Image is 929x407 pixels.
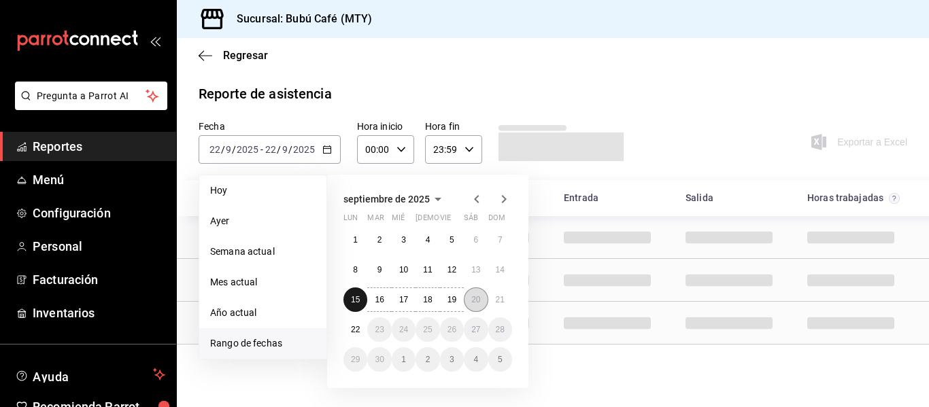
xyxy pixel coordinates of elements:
[375,355,384,364] abbr: 30 de septiembre de 2025
[399,325,408,334] abbr: 24 de septiembre de 2025
[471,325,480,334] abbr: 27 de septiembre de 2025
[399,295,408,304] abbr: 17 de septiembre de 2025
[343,191,446,207] button: septiembre de 2025
[177,259,929,302] div: Row
[401,235,406,245] abbr: 3 de septiembre de 2025
[177,302,929,344] div: Row
[440,347,464,372] button: 3 de octubre de 2025
[488,287,512,312] button: 21 de septiembre de 2025
[675,264,783,296] div: Cell
[210,245,316,259] span: Semana actual
[447,265,456,275] abbr: 12 de septiembre de 2025
[210,183,316,198] span: Hoy
[553,222,662,253] div: Cell
[392,347,416,372] button: 1 de octubre de 2025
[675,307,783,338] div: Cell
[488,228,512,252] button: 7 de septiembre de 2025
[796,185,918,211] div: HeadCell
[343,228,367,252] button: 1 de septiembre de 2025
[447,295,456,304] abbr: 19 de septiembre de 2025
[150,35,161,46] button: open_drawer_menu
[177,180,929,216] div: Head
[392,228,416,252] button: 3 de septiembre de 2025
[464,258,488,282] button: 13 de septiembre de 2025
[351,355,360,364] abbr: 29 de septiembre de 2025
[473,355,478,364] abbr: 4 de octubre de 2025
[796,222,905,253] div: Cell
[221,144,225,155] span: /
[236,144,259,155] input: ----
[392,287,416,312] button: 17 de septiembre de 2025
[392,213,405,228] abbr: miércoles
[288,144,292,155] span: /
[416,287,439,312] button: 18 de septiembre de 2025
[496,325,505,334] abbr: 28 de septiembre de 2025
[440,287,464,312] button: 19 de septiembre de 2025
[488,258,512,282] button: 14 de septiembre de 2025
[553,185,675,211] div: HeadCell
[210,336,316,351] span: Rango de fechas
[796,307,905,338] div: Cell
[392,317,416,342] button: 24 de septiembre de 2025
[423,295,432,304] abbr: 18 de septiembre de 2025
[496,295,505,304] abbr: 21 de septiembre de 2025
[423,325,432,334] abbr: 25 de septiembre de 2025
[498,235,503,245] abbr: 7 de septiembre de 2025
[210,214,316,228] span: Ayer
[343,258,367,282] button: 8 de septiembre de 2025
[473,235,478,245] abbr: 6 de septiembre de 2025
[177,216,929,259] div: Row
[488,213,505,228] abbr: domingo
[33,237,165,255] span: Personal
[675,222,783,253] div: Cell
[367,213,384,228] abbr: martes
[33,204,165,222] span: Configuración
[440,228,464,252] button: 5 de septiembre de 2025
[10,99,167,113] a: Pregunta a Parrot AI
[464,317,488,342] button: 27 de septiembre de 2025
[292,144,316,155] input: ----
[343,194,430,205] span: septiembre de 2025
[416,228,439,252] button: 4 de septiembre de 2025
[425,122,482,131] label: Hora fin
[675,185,796,211] div: HeadCell
[401,355,406,364] abbr: 1 de octubre de 2025
[488,317,512,342] button: 28 de septiembre de 2025
[426,355,430,364] abbr: 2 de octubre de 2025
[351,295,360,304] abbr: 15 de septiembre de 2025
[33,270,165,289] span: Facturación
[277,144,281,155] span: /
[282,144,288,155] input: --
[357,122,414,131] label: Hora inicio
[232,144,236,155] span: /
[450,235,454,245] abbr: 5 de septiembre de 2025
[343,213,358,228] abbr: lunes
[392,258,416,282] button: 10 de septiembre de 2025
[471,265,480,275] abbr: 13 de septiembre de 2025
[188,222,297,253] div: Cell
[15,82,167,110] button: Pregunta a Parrot AI
[33,137,165,156] span: Reportes
[188,264,297,296] div: Cell
[210,275,316,289] span: Mes actual
[223,49,268,62] span: Regresar
[471,295,480,304] abbr: 20 de septiembre de 2025
[188,185,431,211] div: HeadCell
[553,264,662,296] div: Cell
[426,235,430,245] abbr: 4 de septiembre de 2025
[416,213,496,228] abbr: jueves
[33,304,165,322] span: Inventarios
[199,49,268,62] button: Regresar
[450,355,454,364] abbr: 3 de octubre de 2025
[796,264,905,296] div: Cell
[440,213,451,228] abbr: viernes
[377,235,382,245] abbr: 2 de septiembre de 2025
[416,317,439,342] button: 25 de septiembre de 2025
[33,171,165,189] span: Menú
[375,325,384,334] abbr: 23 de septiembre de 2025
[464,213,478,228] abbr: sábado
[440,317,464,342] button: 26 de septiembre de 2025
[367,317,391,342] button: 23 de septiembre de 2025
[464,347,488,372] button: 4 de octubre de 2025
[188,307,297,338] div: Cell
